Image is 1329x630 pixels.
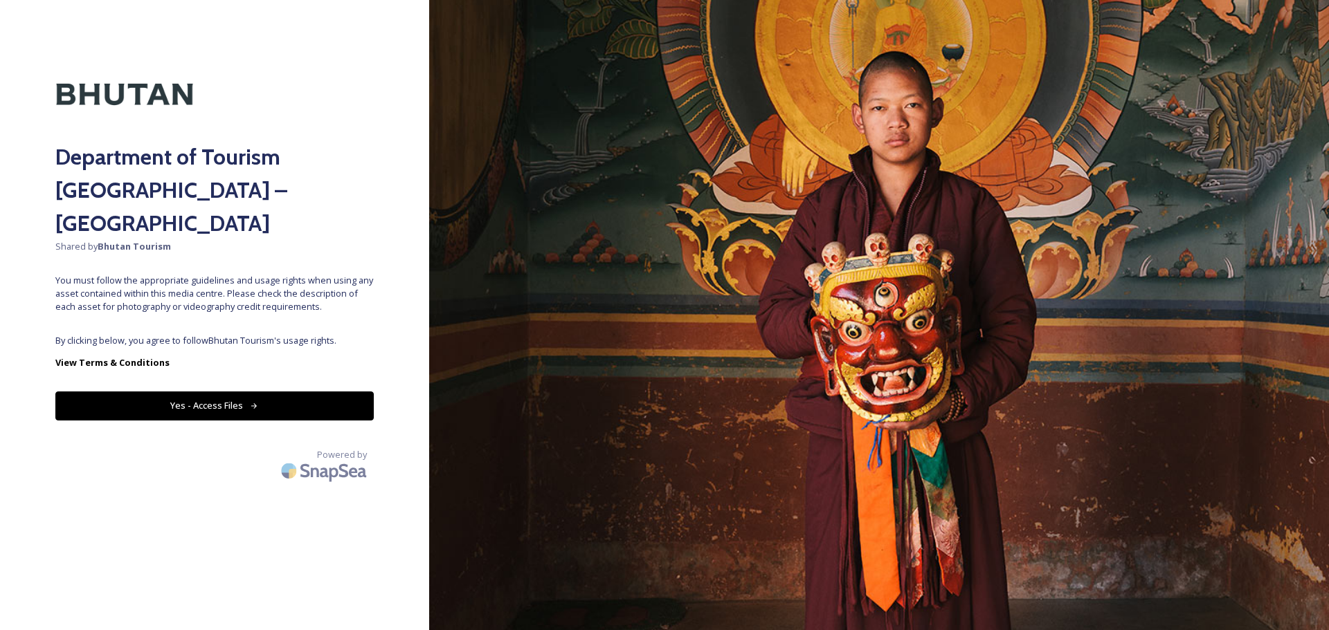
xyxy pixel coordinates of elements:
[55,334,374,347] span: By clicking below, you agree to follow Bhutan Tourism 's usage rights.
[55,274,374,314] span: You must follow the appropriate guidelines and usage rights when using any asset contained within...
[98,240,171,252] strong: Bhutan Tourism
[55,356,170,369] strong: View Terms & Conditions
[55,391,374,420] button: Yes - Access Files
[277,454,374,487] img: SnapSea Logo
[55,55,194,133] img: Kingdom-of-Bhutan-Logo.png
[317,448,367,461] span: Powered by
[55,354,374,371] a: View Terms & Conditions
[55,140,374,240] h2: Department of Tourism [GEOGRAPHIC_DATA] – [GEOGRAPHIC_DATA]
[55,240,374,253] span: Shared by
